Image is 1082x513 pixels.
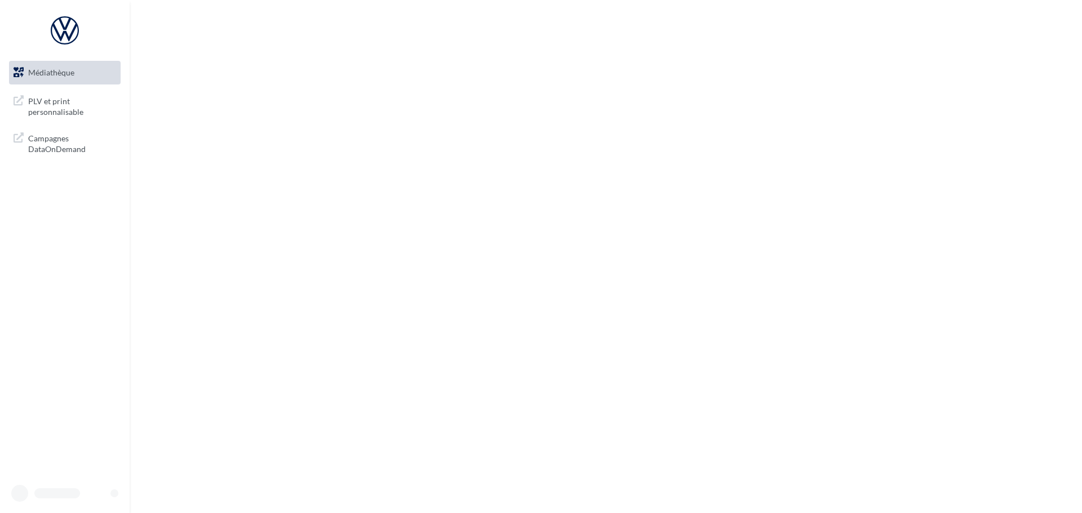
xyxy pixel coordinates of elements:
span: Médiathèque [28,68,74,77]
a: Campagnes DataOnDemand [7,126,123,159]
a: PLV et print personnalisable [7,89,123,122]
span: Campagnes DataOnDemand [28,131,116,155]
span: PLV et print personnalisable [28,93,116,118]
a: Médiathèque [7,61,123,84]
